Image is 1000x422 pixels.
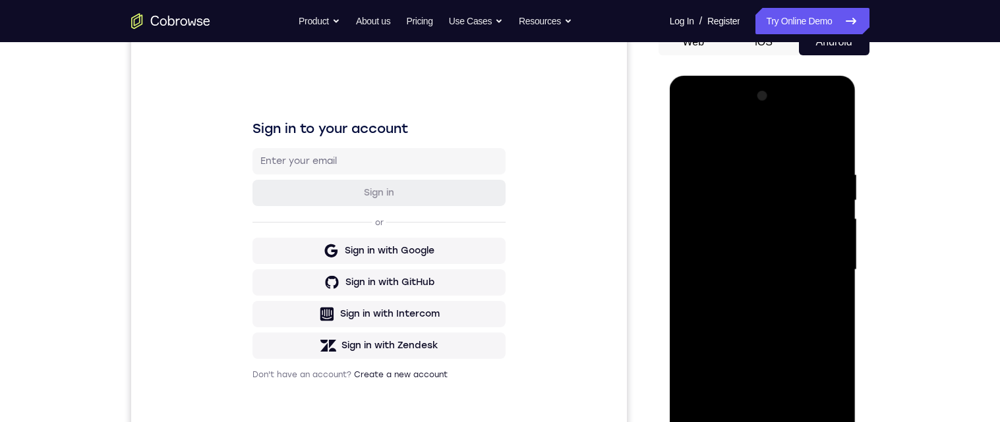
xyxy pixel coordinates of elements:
p: or [241,188,255,199]
div: Sign in with Intercom [209,278,309,292]
span: / [699,13,702,29]
a: Create a new account [223,341,316,350]
div: Sign in with GitHub [214,247,303,260]
a: About us [356,8,390,34]
button: Sign in with GitHub [121,240,374,267]
button: Sign in with Google [121,209,374,235]
button: Product [299,8,340,34]
button: Use Cases [449,8,503,34]
button: Android [799,29,869,55]
button: Web [659,29,729,55]
div: Sign in with Google [214,215,303,228]
a: Log In [670,8,694,34]
p: Don't have an account? [121,340,374,351]
a: Go to the home page [131,13,210,29]
a: Pricing [406,8,432,34]
button: Sign in with Zendesk [121,303,374,330]
div: Sign in with Zendesk [210,310,307,323]
button: Sign in with Intercom [121,272,374,298]
button: iOS [728,29,799,55]
a: Try Online Demo [755,8,869,34]
button: Resources [519,8,572,34]
a: Register [707,8,740,34]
